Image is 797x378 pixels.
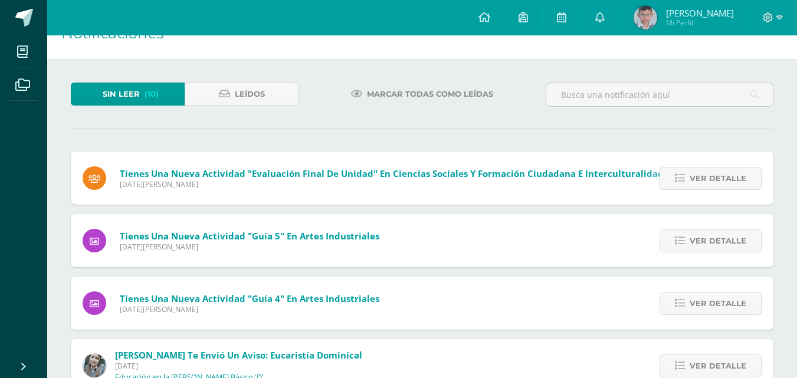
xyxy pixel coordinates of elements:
span: Tienes una nueva actividad "Guía 5" En Artes Industriales [120,230,379,242]
span: [DATE][PERSON_NAME] [120,242,379,252]
span: Ver detalle [690,167,746,189]
span: [PERSON_NAME] te envió un aviso: Eucaristía Dominical [115,349,362,361]
a: Sin leer(10) [71,83,185,106]
span: [PERSON_NAME] [666,7,734,19]
span: Ver detalle [690,292,746,314]
span: Tienes una nueva actividad "Guía 4" En Artes Industriales [120,292,379,304]
span: Marcar todas como leídas [367,83,493,105]
span: (10) [145,83,159,105]
span: [DATE][PERSON_NAME] [120,304,379,314]
span: [DATE] [115,361,362,371]
span: Ver detalle [690,230,746,252]
span: [DATE][PERSON_NAME] [120,179,664,189]
span: Ver detalle [690,355,746,377]
span: Sin leer [103,83,140,105]
span: Leídos [235,83,265,105]
span: Tienes una nueva actividad "Evaluación final de unidad" En Ciencias Sociales y Formación Ciudadan... [120,167,664,179]
input: Busca una notificación aquí [546,83,773,106]
img: 8b7fbde8971f8ee6ea5c5692e75bf0b7.png [634,6,657,29]
a: Leídos [185,83,299,106]
a: Marcar todas como leídas [336,83,508,106]
img: cba4c69ace659ae4cf02a5761d9a2473.png [83,354,106,377]
span: Mi Perfil [666,18,734,28]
